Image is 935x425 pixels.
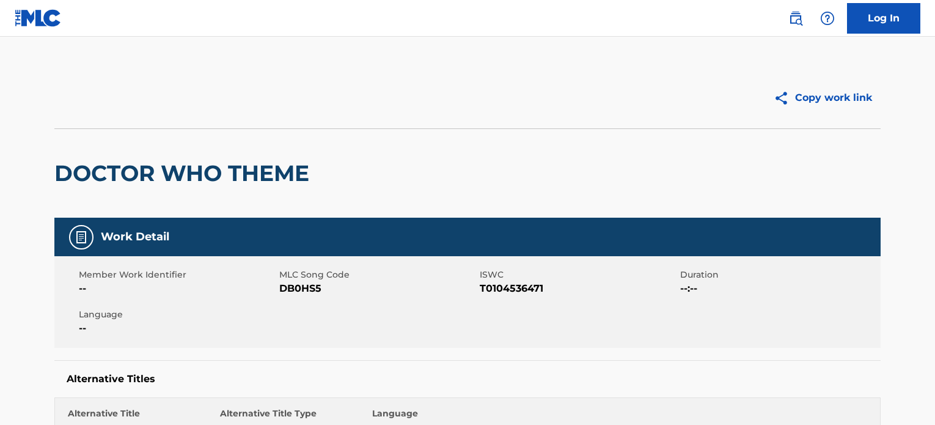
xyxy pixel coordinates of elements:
img: MLC Logo [15,9,62,27]
h5: Alternative Titles [67,373,868,385]
img: search [788,11,803,26]
span: MLC Song Code [279,268,477,281]
button: Copy work link [765,83,881,113]
img: Work Detail [74,230,89,245]
span: Language [79,308,276,321]
a: Log In [847,3,920,34]
span: -- [79,281,276,296]
h5: Work Detail [101,230,169,244]
span: Duration [680,268,878,281]
span: DB0HS5 [279,281,477,296]
h2: DOCTOR WHO THEME [54,160,315,187]
img: Copy work link [774,91,795,106]
span: Member Work Identifier [79,268,276,281]
div: Help [815,6,840,31]
span: T0104536471 [480,281,677,296]
span: -- [79,321,276,336]
span: ISWC [480,268,677,281]
img: help [820,11,835,26]
span: --:-- [680,281,878,296]
a: Public Search [783,6,808,31]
